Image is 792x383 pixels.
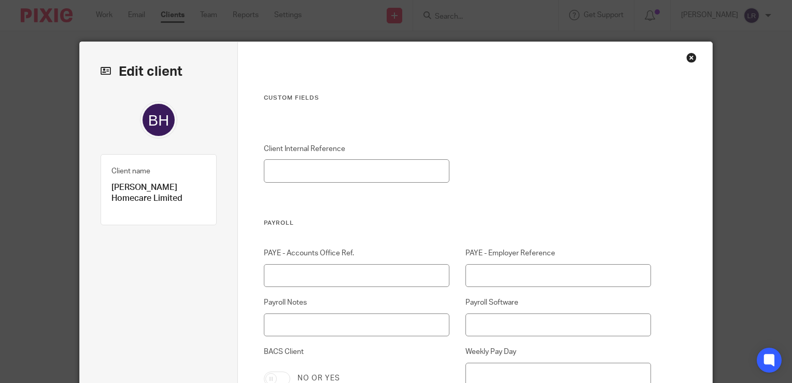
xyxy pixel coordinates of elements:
label: Client name [111,166,150,176]
label: Client Internal Reference [264,144,449,154]
h2: Edit client [101,63,217,80]
img: svg%3E [140,101,177,139]
label: BACS Client [264,347,449,363]
label: PAYE - Accounts Office Ref. [264,248,449,258]
label: PAYE - Employer Reference [465,248,651,258]
label: Payroll Software [465,297,651,308]
label: Weekly Pay Day [465,347,651,357]
p: [PERSON_NAME] Homecare Limited [111,182,206,204]
div: Close this dialog window [686,52,697,63]
label: Payroll Notes [264,297,449,308]
h3: Payroll [264,219,651,227]
h3: Custom fields [264,94,651,102]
